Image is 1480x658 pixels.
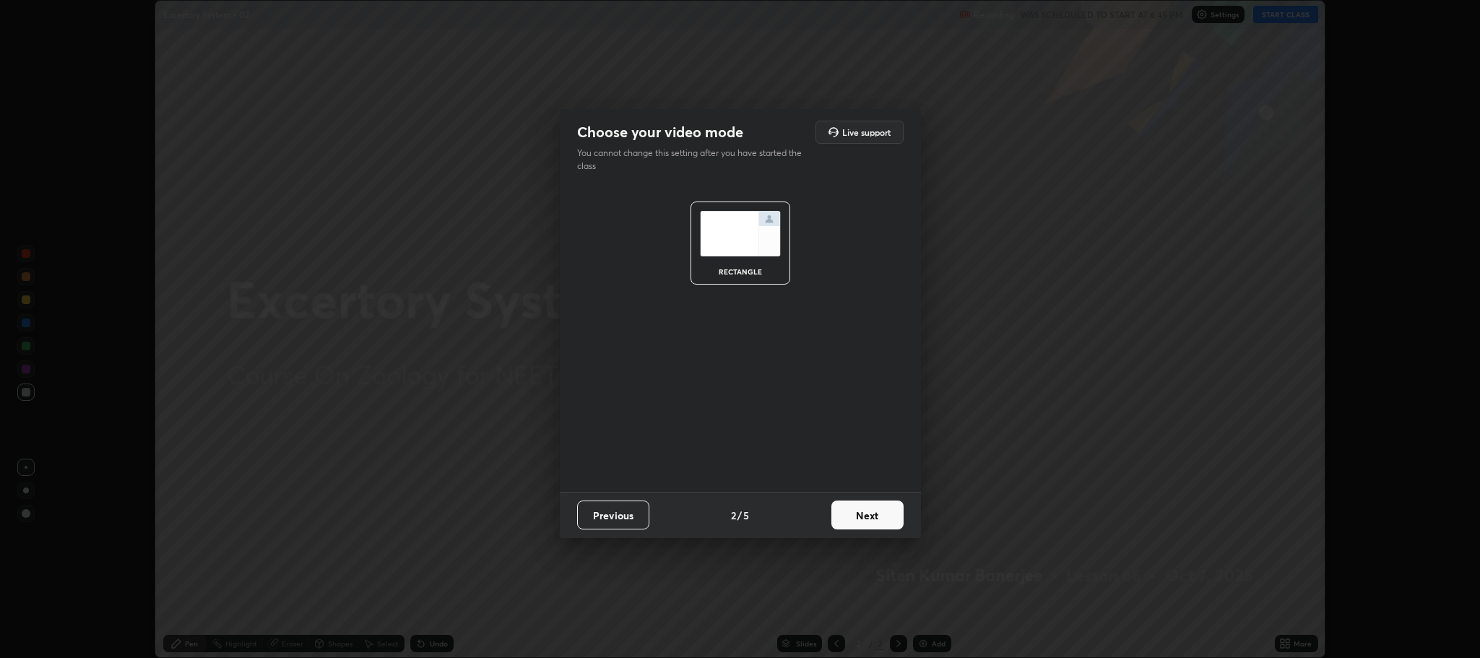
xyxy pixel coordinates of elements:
[743,508,749,523] h4: 5
[731,508,736,523] h4: 2
[577,147,811,173] p: You cannot change this setting after you have started the class
[700,211,781,256] img: normalScreenIcon.ae25ed63.svg
[577,123,743,142] h2: Choose your video mode
[737,508,742,523] h4: /
[831,501,904,529] button: Next
[711,268,769,275] div: rectangle
[842,128,891,137] h5: Live support
[577,501,649,529] button: Previous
